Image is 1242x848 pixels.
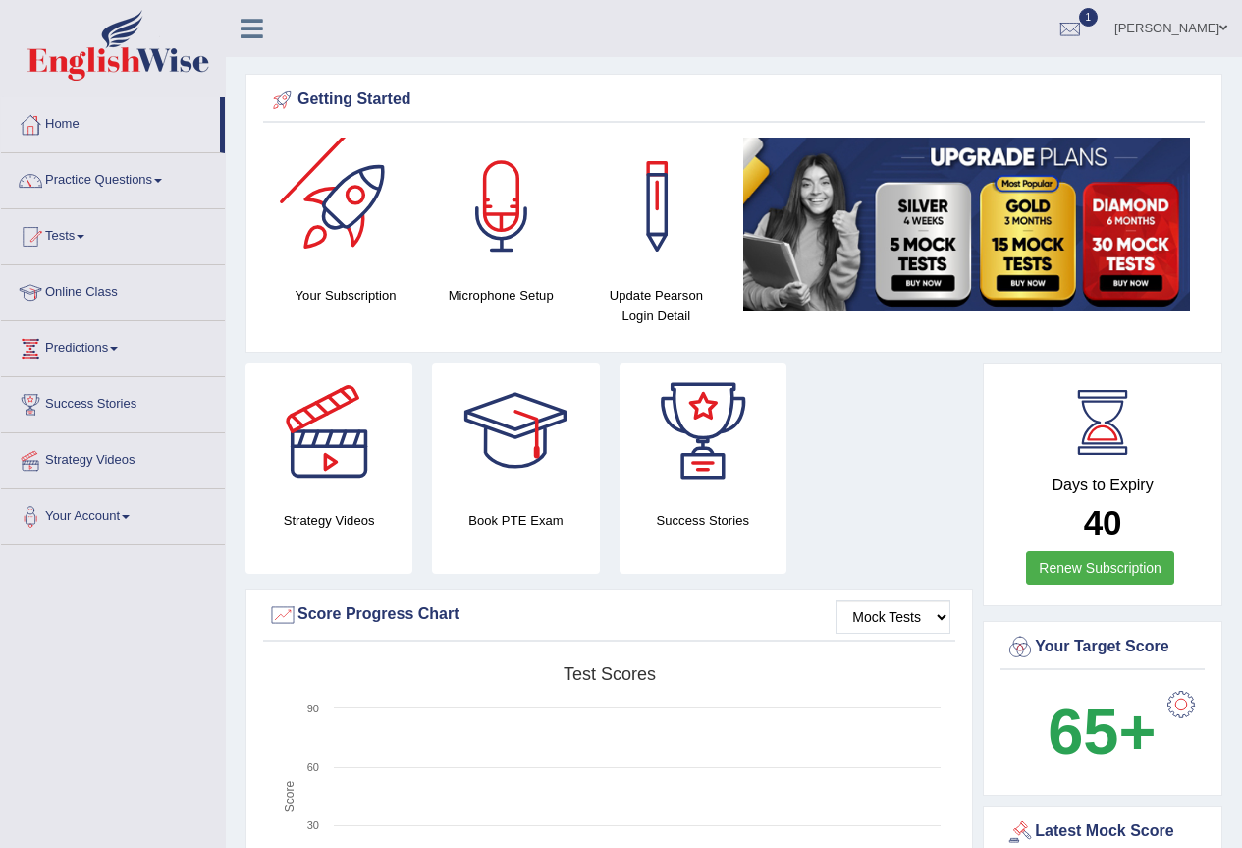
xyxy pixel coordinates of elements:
h4: Microphone Setup [433,285,568,306]
h4: Strategy Videos [245,510,412,531]
tspan: Score [283,781,297,813]
text: 30 [307,820,319,831]
a: Practice Questions [1,153,225,202]
h4: Update Pearson Login Detail [588,285,724,326]
a: Renew Subscription [1026,551,1174,585]
div: Latest Mock Score [1005,818,1200,847]
tspan: Test scores [564,664,656,684]
text: 90 [307,703,319,714]
a: Tests [1,209,225,258]
b: 65+ [1048,696,1156,767]
a: Your Account [1,489,225,538]
div: Your Target Score [1005,633,1200,662]
b: 40 [1084,503,1122,541]
div: Score Progress Chart [268,600,950,630]
a: Home [1,97,220,146]
span: 1 [1079,8,1099,27]
a: Predictions [1,321,225,370]
h4: Success Stories [620,510,786,531]
div: Getting Started [268,85,1200,115]
a: Success Stories [1,377,225,426]
img: small5.jpg [743,138,1190,311]
h4: Book PTE Exam [432,510,599,531]
a: Online Class [1,265,225,314]
text: 60 [307,762,319,773]
h4: Days to Expiry [1005,477,1200,494]
a: Strategy Videos [1,433,225,482]
h4: Your Subscription [278,285,413,306]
